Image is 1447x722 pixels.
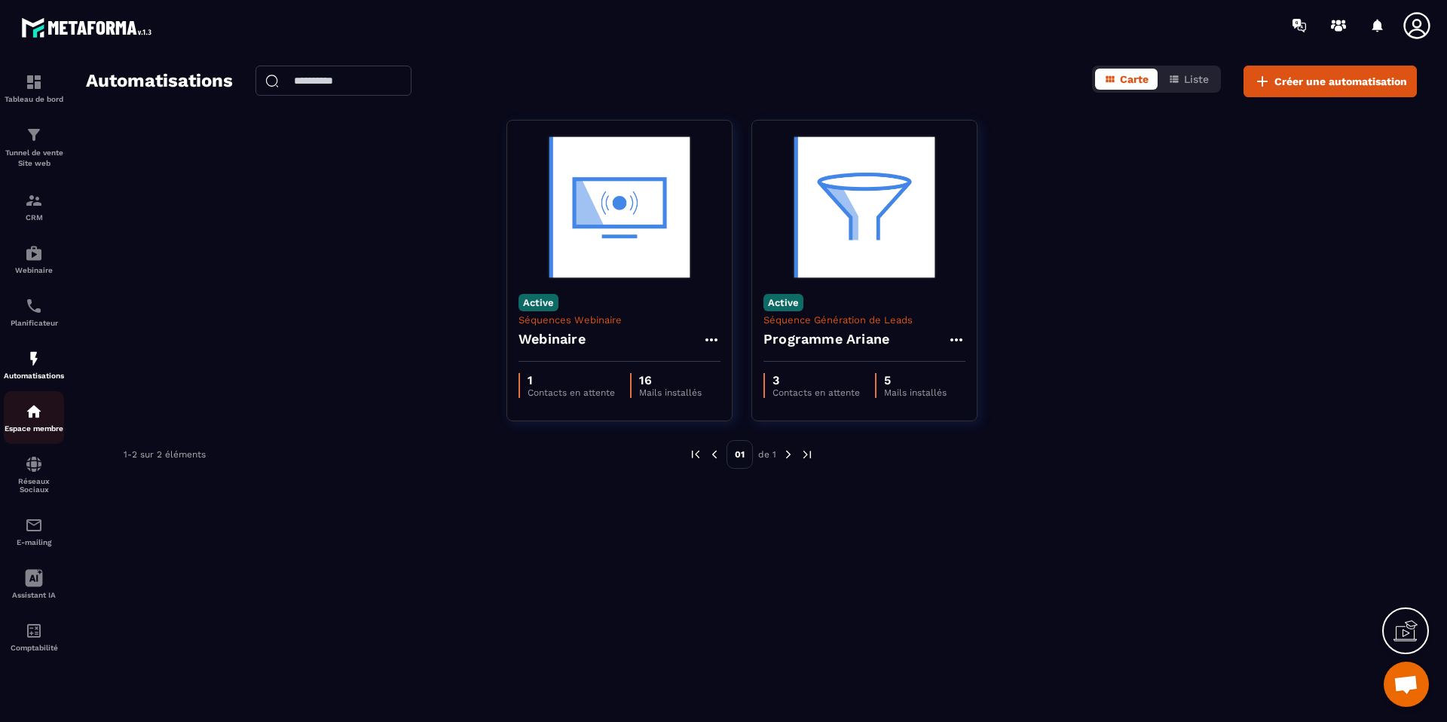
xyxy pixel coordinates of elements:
img: next [800,448,814,461]
p: Tunnel de vente Site web [4,148,64,169]
img: next [782,448,795,461]
a: formationformationCRM [4,180,64,233]
img: social-network [25,455,43,473]
p: Réseaux Sociaux [4,477,64,494]
img: scheduler [25,297,43,315]
button: Liste [1159,69,1218,90]
p: Espace membre [4,424,64,433]
p: 1-2 sur 2 éléments [124,449,206,460]
img: email [25,516,43,534]
img: automation-background [519,132,720,283]
a: formationformationTunnel de vente Site web [4,115,64,180]
h4: Programme Ariane [763,329,889,350]
a: accountantaccountantComptabilité [4,610,64,663]
img: automation-background [763,132,965,283]
p: 1 [528,373,615,387]
button: Carte [1095,69,1158,90]
img: logo [21,14,157,41]
div: Ouvrir le chat [1384,662,1429,707]
p: 5 [884,373,947,387]
p: CRM [4,213,64,222]
a: formationformationTableau de bord [4,62,64,115]
img: automations [25,402,43,421]
a: automationsautomationsAutomatisations [4,338,64,391]
button: Créer une automatisation [1244,66,1417,97]
p: Mails installés [884,387,947,398]
p: Automatisations [4,372,64,380]
span: Liste [1184,73,1209,85]
p: E-mailing [4,538,64,546]
p: Active [519,294,558,311]
p: Active [763,294,803,311]
p: Contacts en attente [528,387,615,398]
p: Assistant IA [4,591,64,599]
img: formation [25,126,43,144]
a: emailemailE-mailing [4,505,64,558]
p: Séquence Génération de Leads [763,314,965,326]
p: Webinaire [4,266,64,274]
p: 16 [639,373,702,387]
p: 01 [727,440,753,469]
p: Contacts en attente [772,387,860,398]
a: schedulerschedulerPlanificateur [4,286,64,338]
img: prev [689,448,702,461]
a: Assistant IA [4,558,64,610]
img: automations [25,244,43,262]
a: automationsautomationsEspace membre [4,391,64,444]
img: automations [25,350,43,368]
a: social-networksocial-networkRéseaux Sociaux [4,444,64,505]
p: 3 [772,373,860,387]
span: Carte [1120,73,1149,85]
p: Mails installés [639,387,702,398]
img: formation [25,73,43,91]
a: automationsautomationsWebinaire [4,233,64,286]
p: de 1 [758,448,776,460]
p: Séquences Webinaire [519,314,720,326]
p: Tableau de bord [4,95,64,103]
img: formation [25,191,43,210]
h4: Webinaire [519,329,586,350]
p: Planificateur [4,319,64,327]
h2: Automatisations [86,66,233,97]
img: accountant [25,622,43,640]
p: Comptabilité [4,644,64,652]
span: Créer une automatisation [1274,74,1407,89]
img: prev [708,448,721,461]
